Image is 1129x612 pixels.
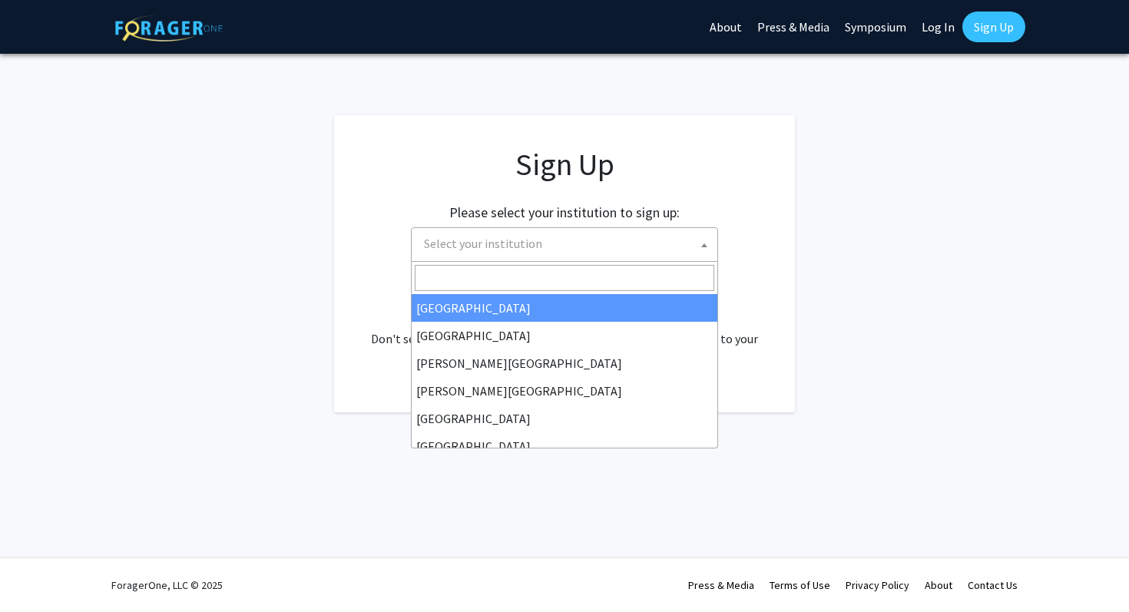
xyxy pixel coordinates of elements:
[846,578,909,592] a: Privacy Policy
[688,578,754,592] a: Press & Media
[411,227,718,262] span: Select your institution
[412,322,717,349] li: [GEOGRAPHIC_DATA]
[412,405,717,432] li: [GEOGRAPHIC_DATA]
[418,228,717,260] span: Select your institution
[365,146,764,183] h1: Sign Up
[412,377,717,405] li: [PERSON_NAME][GEOGRAPHIC_DATA]
[412,294,717,322] li: [GEOGRAPHIC_DATA]
[449,204,680,221] h2: Please select your institution to sign up:
[412,349,717,377] li: [PERSON_NAME][GEOGRAPHIC_DATA]
[925,578,952,592] a: About
[111,558,223,612] div: ForagerOne, LLC © 2025
[424,236,542,251] span: Select your institution
[962,12,1025,42] a: Sign Up
[365,293,764,366] div: Already have an account? . Don't see your institution? about bringing ForagerOne to your institut...
[412,432,717,460] li: [GEOGRAPHIC_DATA]
[115,15,223,41] img: ForagerOne Logo
[12,543,65,600] iframe: Chat
[770,578,830,592] a: Terms of Use
[968,578,1018,592] a: Contact Us
[415,265,714,291] input: Search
